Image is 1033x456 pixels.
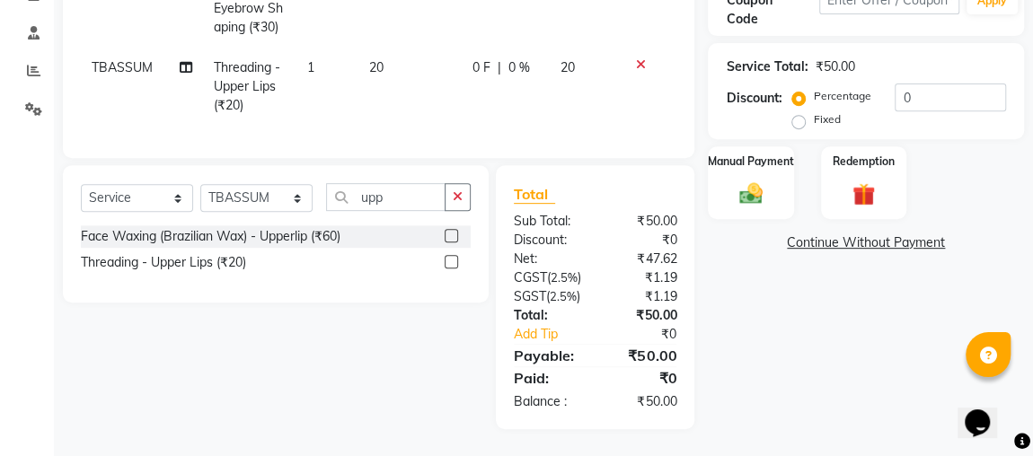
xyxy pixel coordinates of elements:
div: Service Total: [726,57,808,76]
div: Threading - Upper Lips (₹20) [81,253,246,272]
iframe: chat widget [958,384,1015,438]
a: Continue Without Payment [711,233,1020,252]
div: Sub Total: [500,212,596,231]
div: Balance : [500,392,596,411]
div: ₹0 [611,325,690,344]
div: ( ) [500,287,596,306]
div: Net: [500,250,596,268]
div: Face Waxing (Brazilian Wax) - Upperlip (₹60) [81,227,340,246]
div: ₹50.00 [596,306,691,325]
div: Discount: [726,89,781,108]
div: ₹47.62 [596,250,691,268]
div: Payable: [500,345,596,366]
img: _gift.svg [845,180,883,209]
span: 2.5% [551,270,578,285]
div: ₹50.00 [596,392,691,411]
label: Manual Payment [708,153,794,170]
div: ₹0 [596,231,691,250]
span: 2.5% [550,289,577,303]
div: Total: [500,306,596,325]
span: Total [514,185,555,204]
span: 20 [561,59,575,75]
label: Fixed [813,111,840,127]
span: 0 % [508,58,530,77]
span: 0 F [472,58,490,77]
span: Threading - Upper Lips (₹20) [214,59,280,113]
div: ₹50.00 [815,57,854,76]
span: CGST [514,269,547,285]
div: Discount: [500,231,596,250]
label: Redemption [833,153,895,170]
a: Add Tip [500,325,611,344]
div: ₹1.19 [596,268,691,287]
span: 1 [307,59,314,75]
span: 20 [369,59,384,75]
span: SGST [514,288,546,304]
div: ₹1.19 [596,287,691,306]
div: ₹50.00 [596,345,691,366]
div: Paid: [500,367,596,389]
span: | [498,58,501,77]
span: TBASSUM [92,59,153,75]
img: _cash.svg [732,180,770,206]
label: Percentage [813,88,870,104]
div: ₹50.00 [596,212,691,231]
div: ( ) [500,268,596,287]
div: ₹0 [596,367,691,389]
input: Search or Scan [326,183,446,211]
